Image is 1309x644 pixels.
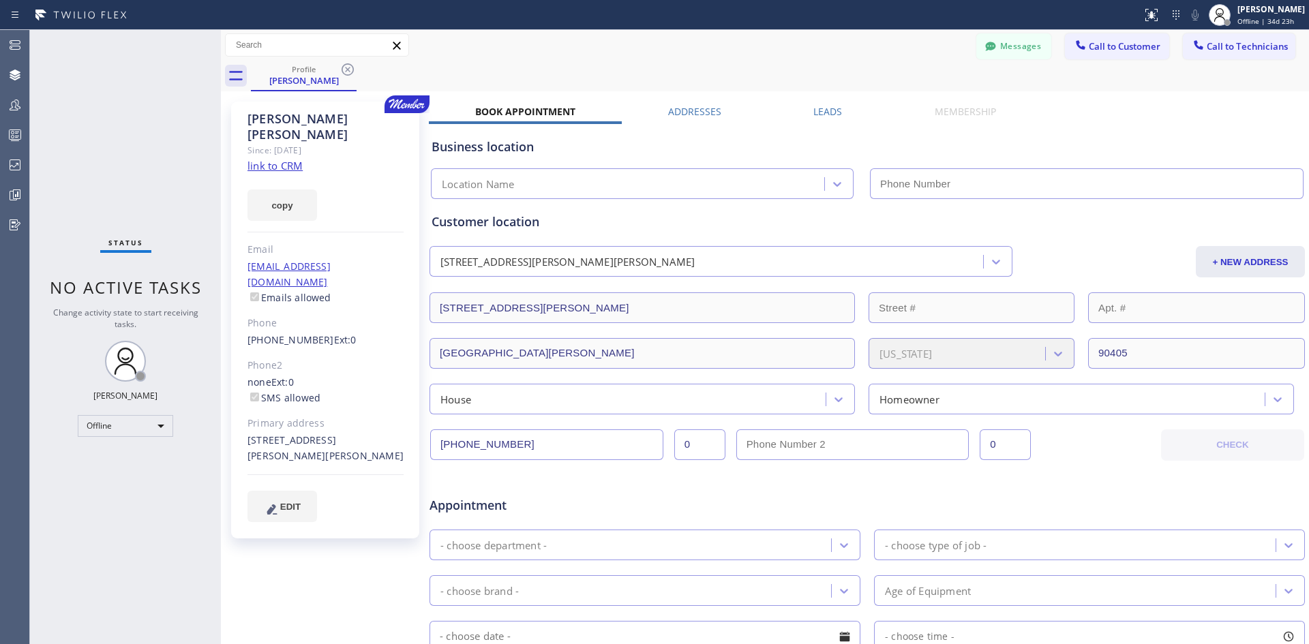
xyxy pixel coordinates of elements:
span: Call to Customer [1089,40,1160,52]
div: Primary address [247,416,404,431]
div: [STREET_ADDRESS][PERSON_NAME][PERSON_NAME] [247,433,404,464]
div: [STREET_ADDRESS][PERSON_NAME][PERSON_NAME] [440,254,695,270]
input: SMS allowed [250,393,259,401]
label: Leads [813,105,842,118]
div: [PERSON_NAME] [252,74,355,87]
div: Email [247,242,404,258]
div: - choose department - [440,537,547,553]
span: Change activity state to start receiving tasks. [53,307,198,330]
input: Ext. [674,429,725,460]
input: City [430,338,855,369]
span: Ext: 0 [271,375,294,388]
div: House [440,391,471,407]
input: Apt. # [1088,292,1305,323]
span: - choose time - [885,630,954,643]
div: Age of Equipment [885,583,971,598]
input: ZIP [1088,338,1305,369]
div: - choose type of job - [885,537,987,553]
span: Offline | 34d 23h [1237,16,1294,26]
span: Appointment [430,496,719,515]
button: copy [247,189,317,221]
a: link to CRM [247,159,303,172]
div: [PERSON_NAME] [PERSON_NAME] [247,111,404,142]
div: Profile [252,64,355,74]
input: Street # [869,292,1074,323]
button: CHECK [1161,429,1304,461]
button: + NEW ADDRESS [1196,246,1305,277]
input: Phone Number [870,168,1304,199]
button: Call to Customer [1065,33,1169,59]
div: Homeowner [879,391,939,407]
input: Phone Number [430,429,663,460]
label: Emails allowed [247,291,331,304]
button: EDIT [247,491,317,522]
div: Phone2 [247,358,404,373]
input: Emails allowed [250,292,259,301]
input: Search [226,34,408,56]
div: Location Name [442,177,515,192]
input: Ext. 2 [980,429,1031,460]
a: [PHONE_NUMBER] [247,333,334,346]
div: Offline [78,415,173,437]
div: Customer location [432,213,1303,231]
button: Mute [1186,5,1205,25]
span: Ext: 0 [334,333,357,346]
label: Addresses [668,105,721,118]
label: SMS allowed [247,391,320,404]
div: Business location [432,138,1303,156]
div: - choose brand - [440,583,519,598]
div: Since: [DATE] [247,142,404,158]
label: Membership [935,105,996,118]
span: No active tasks [50,276,202,298]
div: none [247,375,404,406]
input: Address [430,292,855,323]
span: EDIT [280,502,301,512]
input: Phone Number 2 [736,429,969,460]
span: Status [108,238,143,247]
div: [PERSON_NAME] [93,390,157,401]
a: [EMAIL_ADDRESS][DOMAIN_NAME] [247,260,331,288]
div: Phone [247,316,404,331]
label: Book Appointment [475,105,575,118]
button: Messages [976,33,1051,59]
span: Call to Technicians [1207,40,1288,52]
button: Call to Technicians [1183,33,1295,59]
div: [PERSON_NAME] [1237,3,1305,15]
div: Norman Kulla [252,61,355,90]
